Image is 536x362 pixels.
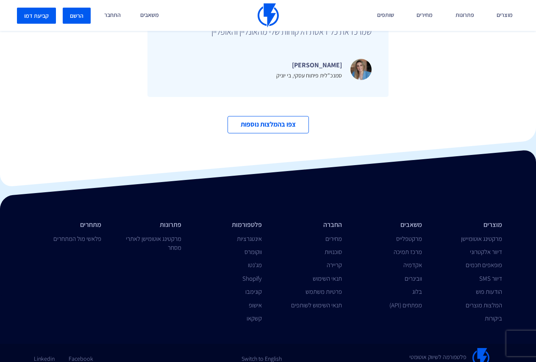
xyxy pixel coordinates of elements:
a: מג'נטו [248,261,262,269]
li: פלטפורמות [194,220,261,230]
a: הודעות פוש [476,287,502,296]
li: החברה [275,220,342,230]
a: מרקטינג אוטומישן לאתרי מסחר [126,235,181,251]
a: מפתחים (API) [389,301,422,309]
a: קונימבו [245,287,262,296]
a: דיוור SMS [479,274,502,282]
a: צפו בהמלצות נוספות [228,116,309,133]
a: וובינרים [405,274,422,282]
a: מרקטינג אוטומיישן [461,235,502,243]
a: בלוג [412,287,422,296]
a: אקדמיה [403,261,422,269]
li: מתחרים [34,220,101,230]
a: קשקאו [247,314,262,322]
a: תנאי השימוש [313,274,342,282]
span: סמנכ"לית פיתוח עסקי, בי יוניק [276,72,342,79]
a: קריירה [327,261,342,269]
li: משאבים [355,220,422,230]
a: ווקומרס [244,248,262,256]
li: פתרונות [114,220,181,230]
a: דיוור אלקטרוני [470,248,502,256]
a: מחירים [325,235,342,243]
a: ביקורות [485,314,502,322]
a: Shopify [242,274,262,282]
a: אישופ [249,301,262,309]
a: תנאי השימוש לשותפים [291,301,342,309]
a: אינטגרציות [237,235,262,243]
a: סוכנויות [325,248,342,256]
a: פופאפים חכמים [466,261,502,269]
li: מוצרים [435,220,502,230]
a: הרשם [63,8,91,24]
a: פלאשי מול המתחרים [53,235,101,243]
a: פרטיות משתמש [305,287,342,296]
a: מרכז תמיכה [394,248,422,256]
p: [PERSON_NAME] [276,59,342,71]
a: מרקטפלייס [396,235,422,243]
a: קביעת דמו [17,8,56,24]
a: המלצות מוצרים [466,301,502,309]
